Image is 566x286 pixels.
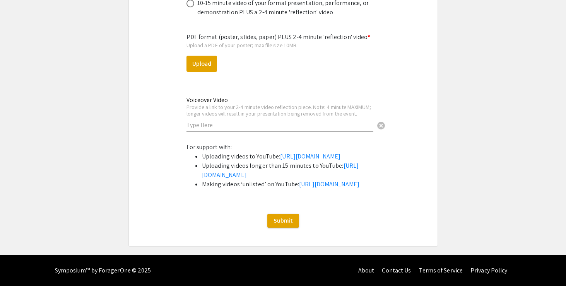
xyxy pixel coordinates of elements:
[267,214,299,228] button: Submit
[186,143,232,151] span: For support with:
[358,266,374,274] a: About
[419,266,463,274] a: Terms of Service
[186,33,371,41] mat-label: PDF format (poster, slides, paper) PLUS 2-4 minute 'reflection' video
[373,117,389,133] button: Clear
[202,180,380,189] li: Making videos ‘unlisted’ on YouTube:
[299,180,359,188] a: [URL][DOMAIN_NAME]
[6,251,33,280] iframe: Chat
[186,121,373,129] input: Type Here
[55,255,151,286] div: Symposium™ by ForagerOne © 2025
[202,162,359,179] a: [URL][DOMAIN_NAME]
[280,152,340,160] a: [URL][DOMAIN_NAME]
[186,42,380,49] div: Upload a PDF of your poster; max file size 10MB.
[186,96,228,104] mat-label: Voiceover Video
[186,104,373,117] div: Provide a link to your 2-4 minute video reflection piece. Note: 4 minute MAXIMUM; longer videos w...
[376,121,386,130] span: cancel
[470,266,507,274] a: Privacy Policy
[274,216,293,225] span: Submit
[202,161,380,180] li: Uploading videos longer than 15 minutes to YouTube:
[202,152,380,161] li: Uploading videos to YouTube:
[186,56,217,72] button: Upload
[382,266,411,274] a: Contact Us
